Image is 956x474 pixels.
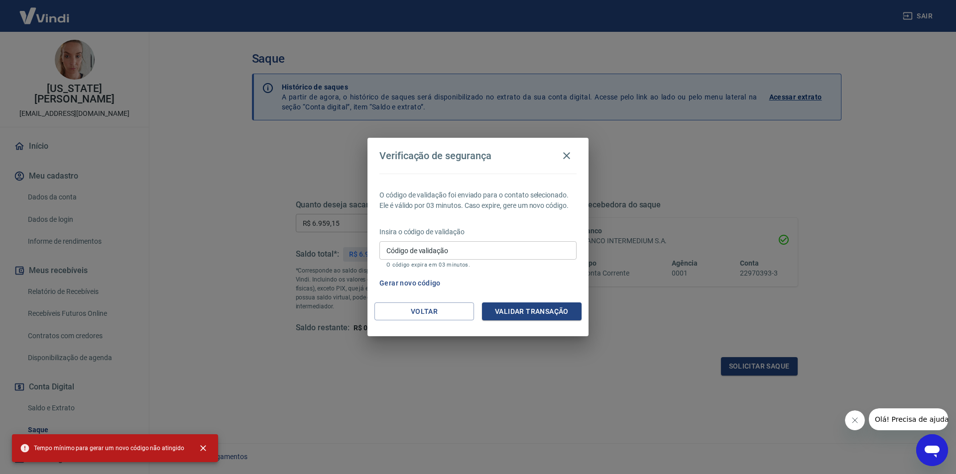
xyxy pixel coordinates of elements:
span: Olá! Precisa de ajuda? [6,7,84,15]
span: Tempo mínimo para gerar um novo código não atingido [20,443,184,453]
button: Gerar novo código [375,274,445,292]
iframe: Fechar mensagem [845,410,865,430]
iframe: Mensagem da empresa [869,408,948,430]
p: O código expira em 03 minutos. [386,262,570,268]
iframe: Botão para abrir a janela de mensagens [916,434,948,466]
p: Insira o código de validação [379,227,577,237]
button: Validar transação [482,302,582,321]
h4: Verificação de segurança [379,150,491,162]
p: O código de validação foi enviado para o contato selecionado. Ele é válido por 03 minutos. Caso e... [379,190,577,211]
button: Voltar [374,302,474,321]
button: close [192,437,214,459]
